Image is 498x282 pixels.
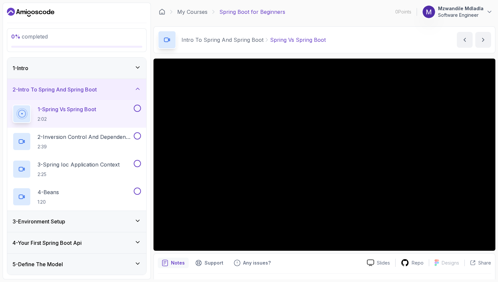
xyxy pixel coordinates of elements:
p: 4 - Beans [38,188,59,196]
button: 2-Intro To Spring And Spring Boot [7,79,146,100]
p: 0 Points [395,9,411,15]
button: next content [475,32,491,48]
a: Slides [362,259,395,266]
h3: 1 - Intro [13,64,28,72]
a: My Courses [177,8,207,16]
p: Spring Vs Spring Boot [270,36,326,44]
p: 2:39 [38,143,132,150]
p: 2 - Inversion Control And Dependency Injection [38,133,132,141]
p: 2:02 [38,116,96,122]
button: 3-Spring Ioc Application Context2:25 [13,160,141,178]
button: 3-Environment Setup [7,211,146,232]
button: user profile imageMzwandile MdladlaSoftware Engineer [422,5,493,18]
p: 2:25 [38,171,120,178]
p: Intro To Spring And Spring Boot [181,36,263,44]
button: Feedback button [230,258,275,268]
p: Notes [171,260,185,266]
a: Repo [396,259,429,267]
p: 3 - Spring Ioc Application Context [38,161,120,168]
button: 2-Inversion Control And Dependency Injection2:39 [13,132,141,151]
p: 1:20 [38,199,59,205]
p: Share [478,260,491,266]
p: Slides [377,260,390,266]
p: Any issues? [243,260,271,266]
p: 1 - Spring Vs Spring Boot [38,105,96,113]
h3: 4 - Your First Spring Boot Api [13,239,82,247]
h3: 5 - Define The Model [13,260,63,268]
a: Dashboard [159,9,165,15]
iframe: 1 - Spring vs Spring Boot [153,59,495,251]
h3: 3 - Environment Setup [13,218,65,225]
p: Support [205,260,223,266]
button: notes button [158,258,189,268]
button: 4-Beans1:20 [13,188,141,206]
button: 1-Spring Vs Spring Boot2:02 [13,105,141,123]
button: 1-Intro [7,58,146,79]
button: Support button [191,258,227,268]
button: 4-Your First Spring Boot Api [7,232,146,253]
p: Mzwandile Mdladla [438,5,484,12]
p: Repo [412,260,424,266]
h3: 2 - Intro To Spring And Spring Boot [13,86,97,93]
p: Designs [442,260,459,266]
p: Software Engineer [438,12,484,18]
button: Share [464,260,491,266]
a: Dashboard [7,7,54,17]
span: completed [11,33,48,40]
span: 0 % [11,33,20,40]
button: previous content [457,32,473,48]
button: 5-Define The Model [7,254,146,275]
img: user profile image [423,6,435,18]
p: Spring Boot for Beginners [219,8,285,16]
